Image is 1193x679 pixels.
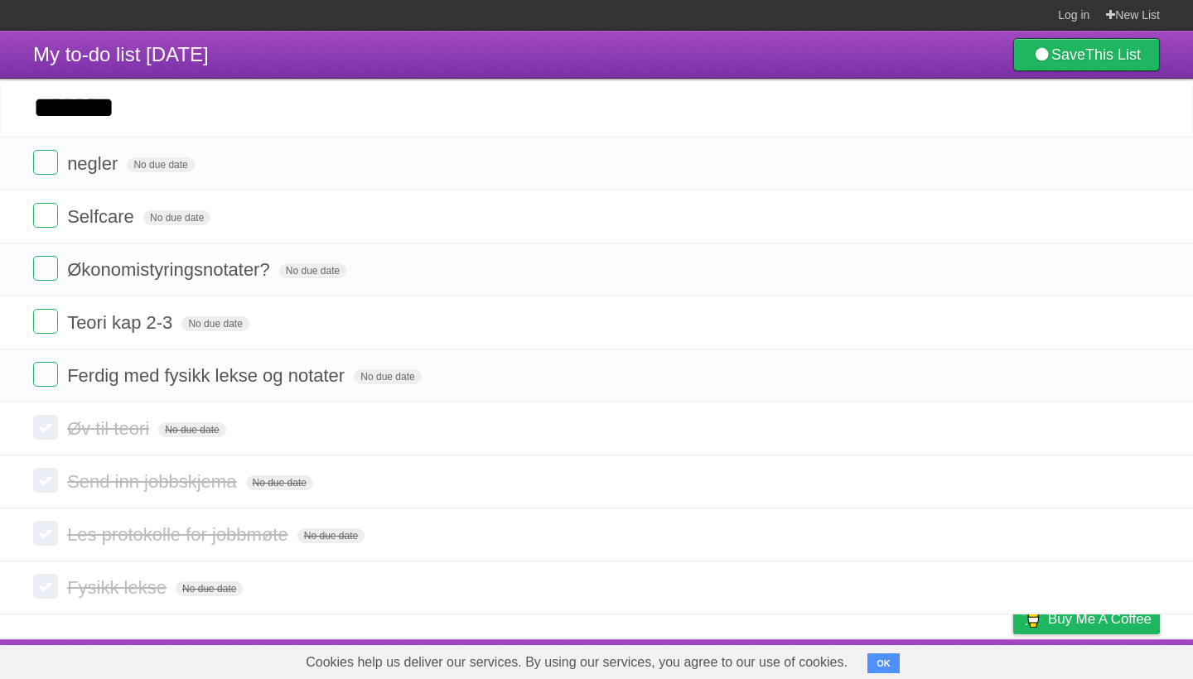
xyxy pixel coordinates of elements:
span: Fysikk lekse [67,577,171,598]
span: No due date [176,581,243,596]
span: No due date [354,369,421,384]
label: Done [33,309,58,334]
span: My to-do list [DATE] [33,43,209,65]
span: Selfcare [67,206,138,227]
span: Buy me a coffee [1048,604,1152,633]
label: Done [33,150,58,175]
label: Done [33,203,58,228]
label: Done [33,415,58,440]
b: This List [1085,46,1141,63]
a: Terms [935,643,972,675]
span: No due date [158,422,225,437]
span: negler [67,153,122,174]
label: Done [33,521,58,546]
a: SaveThis List [1013,38,1160,71]
a: About [793,643,828,675]
span: Øv til teori [67,418,153,439]
button: OK [867,653,900,673]
span: Teori kap 2-3 [67,312,176,333]
span: No due date [143,210,210,225]
label: Done [33,362,58,387]
span: No due date [127,157,194,172]
a: Privacy [992,643,1035,675]
label: Done [33,468,58,493]
img: Buy me a coffee [1022,604,1044,633]
a: Developers [848,643,915,675]
span: No due date [246,475,313,490]
span: No due date [279,263,346,278]
a: Suggest a feature [1055,643,1160,675]
span: Cookies help us deliver our services. By using our services, you agree to our use of cookies. [289,646,864,679]
span: Økonomistyringsnotater? [67,259,274,280]
span: No due date [297,528,365,543]
span: Les protokolle for jobbmøte [67,524,292,545]
span: Ferdig med fysikk lekse og notater [67,365,349,386]
span: No due date [181,316,249,331]
label: Done [33,574,58,599]
span: Send inn jobbskjema [67,471,240,492]
a: Buy me a coffee [1013,604,1160,634]
label: Done [33,256,58,281]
